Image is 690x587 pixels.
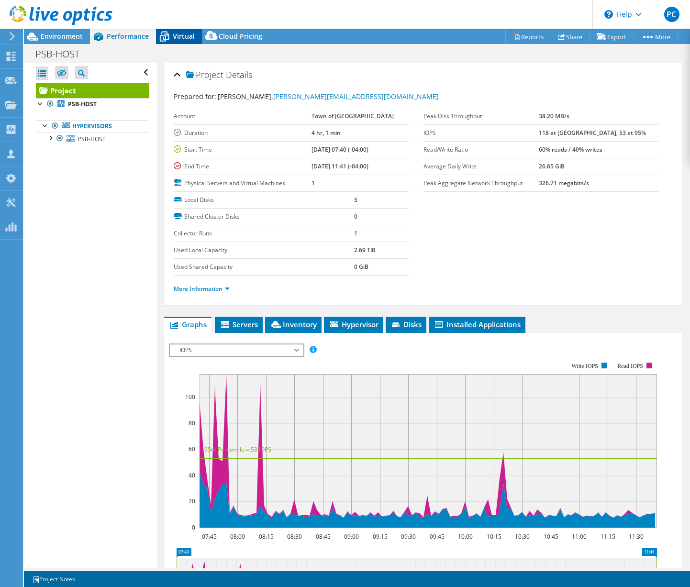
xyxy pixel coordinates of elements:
[423,128,539,138] label: IOPS
[270,320,317,329] span: Inventory
[173,32,195,41] span: Virtual
[634,29,678,44] a: More
[174,229,354,238] label: Collector Runs
[174,162,312,171] label: End Time
[41,32,83,41] span: Environment
[174,262,354,272] label: Used Shared Capacity
[219,32,262,41] span: Cloud Pricing
[354,212,357,221] b: 0
[174,195,354,205] label: Local Disks
[174,245,354,255] label: Used Local Capacity
[259,532,274,541] text: 08:15
[169,320,207,329] span: Graphs
[551,29,590,44] a: Share
[572,363,599,369] text: Write IOPS
[226,69,252,80] span: Details
[189,445,195,453] text: 60
[373,532,388,541] text: 09:15
[218,92,439,101] span: [PERSON_NAME],
[344,532,359,541] text: 09:00
[68,100,97,108] b: PSB-HOST
[36,120,149,133] a: Hypervisors
[390,320,422,329] span: Disks
[174,92,216,101] label: Prepared for:
[604,10,613,19] svg: \n
[312,179,315,187] b: 1
[487,532,501,541] text: 10:15
[287,532,302,541] text: 08:30
[434,320,521,329] span: Installed Applications
[423,145,539,155] label: Read/Write Ratio
[354,246,376,254] b: 2.69 TiB
[202,532,217,541] text: 07:45
[664,7,679,22] span: PC
[312,162,368,170] b: [DATE] 11:41 (-04:00)
[78,135,106,143] span: PSB-HOST
[430,532,445,541] text: 09:45
[185,393,195,401] text: 100
[189,471,195,479] text: 40
[174,178,312,188] label: Physical Servers and Virtual Machines
[329,320,378,329] span: Hypervisor
[31,49,94,59] h1: PSB-HOST
[354,229,357,237] b: 1
[539,145,602,154] b: 60% reads / 40% writes
[539,162,565,170] b: 26.65 GiB
[539,129,646,137] b: 118 at [GEOGRAPHIC_DATA], 53 at 95%
[401,532,416,541] text: 09:30
[515,532,530,541] text: 10:30
[36,83,149,98] a: Project
[174,212,354,222] label: Shared Cluster Disks
[316,532,331,541] text: 08:45
[505,29,551,44] a: Reports
[36,98,149,111] a: PSB-HOST
[107,32,149,41] span: Performance
[423,178,539,188] label: Peak Aggregate Network Throughput
[539,112,569,120] b: 38.20 MB/s
[273,92,439,101] a: [PERSON_NAME][EMAIL_ADDRESS][DOMAIN_NAME]
[312,112,394,120] b: Town of [GEOGRAPHIC_DATA]
[423,162,539,171] label: Average Daily Write
[192,523,195,532] text: 0
[629,532,644,541] text: 11:30
[618,363,644,369] text: Read IOPS
[189,419,195,427] text: 80
[544,532,558,541] text: 10:45
[312,145,368,154] b: [DATE] 07:40 (-04:00)
[174,111,312,121] label: Account
[175,344,298,356] span: IOPS
[458,532,473,541] text: 10:00
[26,573,82,585] a: Project Notes
[189,497,195,505] text: 20
[539,179,589,187] b: 326.71 megabits/s
[174,285,230,293] a: More Information
[186,70,223,80] span: Project
[174,145,312,155] label: Start Time
[220,320,258,329] span: Servers
[36,133,149,145] a: PSB-HOST
[354,196,357,204] b: 5
[204,445,271,454] text: 95th Percentile = 53 IOPS
[590,29,634,44] a: Export
[174,128,312,138] label: Duration
[601,532,615,541] text: 11:15
[230,532,245,541] text: 08:00
[354,263,368,271] b: 0 GiB
[312,129,341,137] b: 4 hr, 1 min
[423,111,539,121] label: Peak Disk Throughput
[572,532,587,541] text: 11:00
